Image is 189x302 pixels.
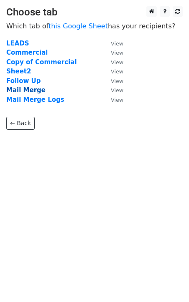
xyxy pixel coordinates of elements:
a: this Google Sheet [49,22,108,30]
h3: Choose tab [6,6,183,18]
a: View [102,49,123,56]
a: Follow Up [6,77,41,85]
small: View [111,40,123,47]
a: View [102,40,123,47]
a: Commercial [6,49,48,56]
a: View [102,58,123,66]
small: View [111,78,123,84]
a: Copy of Commercial [6,58,77,66]
a: Mail Merge Logs [6,96,64,103]
small: View [111,59,123,65]
a: View [102,68,123,75]
small: View [111,68,123,75]
a: ← Back [6,117,35,130]
small: View [111,87,123,93]
a: Sheet2 [6,68,31,75]
a: View [102,77,123,85]
small: View [111,50,123,56]
small: View [111,97,123,103]
a: View [102,96,123,103]
a: LEADS [6,40,29,47]
p: Which tab of has your recipients? [6,22,183,30]
a: View [102,86,123,94]
iframe: Chat Widget [147,262,189,302]
a: Mail Merge [6,86,46,94]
